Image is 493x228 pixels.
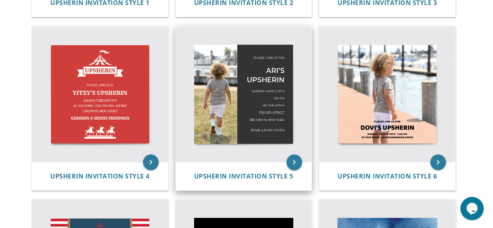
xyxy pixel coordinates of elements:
[430,154,446,170] a: keyboard_arrow_right
[194,173,293,180] a: Upsherin Invitation Style 5
[176,26,312,162] img: Upsherin Invitation Style 5
[319,26,455,162] img: Upsherin Invitation Style 6
[194,172,293,180] span: Upsherin Invitation Style 5
[50,173,150,180] a: Upsherin Invitation Style 4
[32,26,168,162] img: Upsherin Invitation Style 4
[50,172,150,180] span: Upsherin Invitation Style 4
[143,154,159,170] a: keyboard_arrow_right
[286,154,302,170] a: keyboard_arrow_right
[338,172,437,180] span: Upsherin Invitation Style 6
[338,173,437,180] a: Upsherin Invitation Style 6
[460,197,485,220] iframe: chat widget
